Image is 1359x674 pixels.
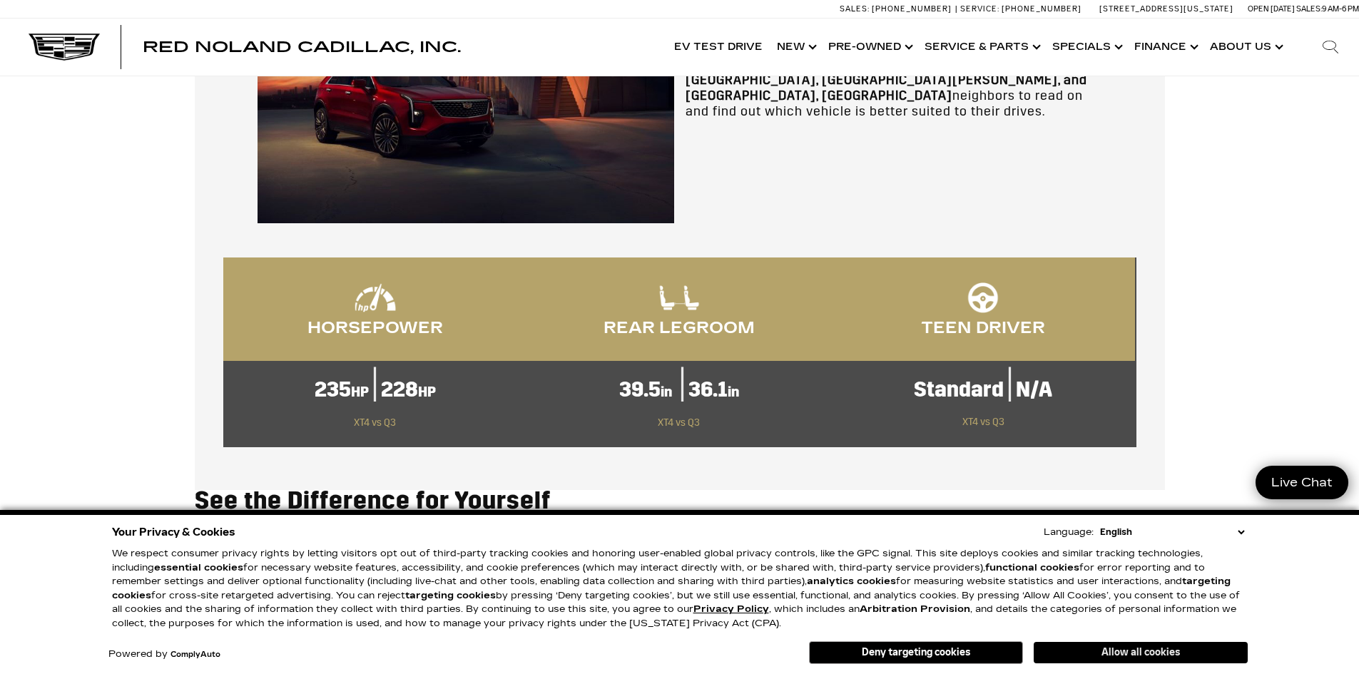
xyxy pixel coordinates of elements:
[604,320,755,337] p: REAR LEGROOM
[985,562,1079,573] strong: functional cookies
[108,650,220,659] div: Powered by
[195,490,551,515] strong: See the Difference for Yourself
[860,603,970,615] strong: Arbitration Provision
[112,522,235,542] span: Your Privacy & Cookies
[154,562,243,573] strong: essential cookies
[840,5,955,13] a: Sales: [PHONE_NUMBER]
[112,576,1231,601] strong: targeting cookies
[821,19,917,76] a: Pre-Owned
[527,368,831,407] div: 39.5 36.1
[872,4,952,14] span: [PHONE_NUMBER]
[354,282,397,313] img: HORSEPOWER
[686,59,1087,103] strong: [US_STATE][GEOGRAPHIC_DATA], [GEOGRAPHIC_DATA], [GEOGRAPHIC_DATA][PERSON_NAME], and [GEOGRAPHIC_D...
[223,418,527,429] div: XT4 vs Q3
[351,386,369,400] span: HP
[1045,19,1127,76] a: Specials
[831,417,1135,429] div: XT4 vs Q3
[1322,4,1359,14] span: 9 AM-6 PM
[143,39,461,56] span: Red Noland Cadillac, Inc.
[223,368,527,407] div: 235 228
[921,320,1045,337] p: TEEN DRIVER
[807,576,896,587] strong: analytics cookies
[840,4,870,14] span: Sales:
[1034,642,1248,663] button: Allow all cookies
[1256,466,1348,499] a: Live Chat
[1264,474,1340,491] span: Live Chat
[143,40,461,54] a: Red Noland Cadillac, Inc.
[405,590,496,601] strong: targeting cookies
[1002,4,1081,14] span: [PHONE_NUMBER]
[667,19,770,76] a: EV Test Drive
[418,386,436,400] span: HP
[693,603,769,615] a: Privacy Policy
[1203,19,1288,76] a: About Us
[29,34,100,61] img: Cadillac Dark Logo with Cadillac White Text
[1096,525,1248,539] select: Language Select
[1004,369,1016,406] span: |
[686,58,1102,121] p: We invite our neighbors to read on and find out which vehicle is better suited to their drives.
[1248,4,1295,14] span: Open [DATE]
[770,19,821,76] a: New
[1296,4,1322,14] span: Sales:
[307,320,443,337] p: HORSEPOWER
[1044,528,1094,537] div: Language:
[676,369,688,406] span: |
[831,368,1135,407] div: Standard N/A
[962,282,1004,313] img: TEEN DRIVER
[960,4,999,14] span: Service:
[917,19,1045,76] a: Service & Parts
[527,418,831,429] div: XT4 vs Q3
[1127,19,1203,76] a: Finance
[112,547,1248,630] p: We respect consumer privacy rights by letting visitors opt out of third-party tracking cookies an...
[955,5,1085,13] a: Service: [PHONE_NUMBER]
[658,282,701,313] img: REAR LEGROOM
[809,641,1023,664] button: Deny targeting cookies
[1099,4,1233,14] a: [STREET_ADDRESS][US_STATE]
[369,369,381,406] span: |
[728,386,739,400] span: in
[170,650,220,659] a: ComplyAuto
[661,386,672,400] span: in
